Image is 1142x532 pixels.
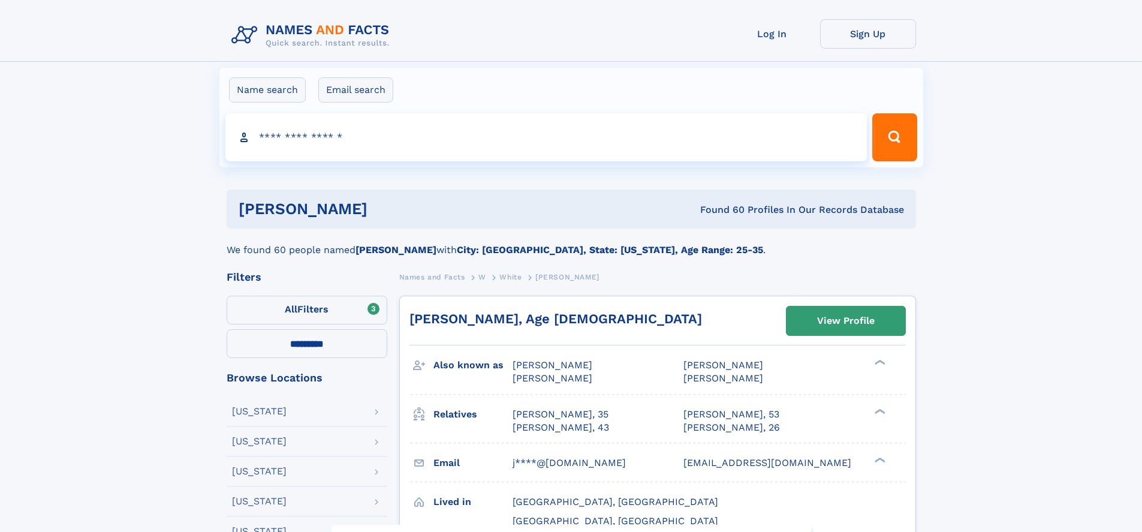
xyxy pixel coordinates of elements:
[409,311,702,326] a: [PERSON_NAME], Age [DEMOGRAPHIC_DATA]
[232,497,287,506] div: [US_STATE]
[227,19,399,52] img: Logo Names and Facts
[683,408,779,421] a: [PERSON_NAME], 53
[232,467,287,476] div: [US_STATE]
[683,372,763,384] span: [PERSON_NAME]
[513,496,718,507] span: [GEOGRAPHIC_DATA], [GEOGRAPHIC_DATA]
[513,408,608,421] a: [PERSON_NAME], 35
[817,307,875,335] div: View Profile
[534,203,904,217] div: Found 60 Profiles In Our Records Database
[513,421,609,434] a: [PERSON_NAME], 43
[872,407,886,415] div: ❯
[683,359,763,371] span: [PERSON_NAME]
[355,244,436,256] b: [PERSON_NAME]
[232,437,287,446] div: [US_STATE]
[399,269,465,284] a: Names and Facts
[239,202,534,217] h1: [PERSON_NAME]
[433,404,513,425] h3: Relatives
[227,372,387,383] div: Browse Locations
[285,303,297,315] span: All
[227,296,387,324] label: Filters
[499,269,522,284] a: White
[872,456,886,464] div: ❯
[513,359,592,371] span: [PERSON_NAME]
[227,272,387,282] div: Filters
[227,229,916,257] div: We found 60 people named with .
[318,77,393,103] label: Email search
[872,113,917,161] button: Search Button
[232,407,287,416] div: [US_STATE]
[820,19,916,49] a: Sign Up
[478,273,486,281] span: W
[724,19,820,49] a: Log In
[787,306,905,335] a: View Profile
[513,372,592,384] span: [PERSON_NAME]
[499,273,522,281] span: White
[478,269,486,284] a: W
[433,453,513,473] h3: Email
[683,457,851,468] span: [EMAIL_ADDRESS][DOMAIN_NAME]
[225,113,867,161] input: search input
[229,77,306,103] label: Name search
[683,421,780,434] a: [PERSON_NAME], 26
[433,355,513,375] h3: Also known as
[433,492,513,512] h3: Lived in
[457,244,763,256] b: City: [GEOGRAPHIC_DATA], State: [US_STATE], Age Range: 25-35
[513,515,718,527] span: [GEOGRAPHIC_DATA], [GEOGRAPHIC_DATA]
[535,273,599,281] span: [PERSON_NAME]
[872,359,886,366] div: ❯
